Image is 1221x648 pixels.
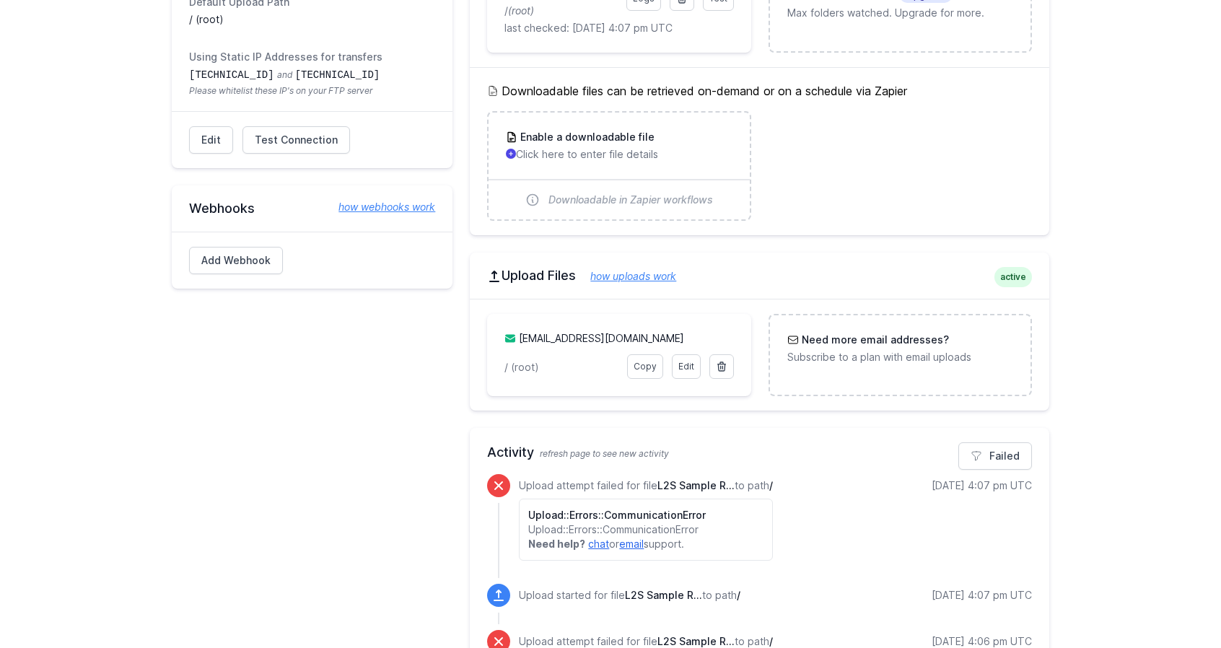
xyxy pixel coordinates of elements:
[528,538,585,550] strong: Need help?
[770,315,1030,382] a: Need more email addresses? Subscribe to a plan with email uploads
[528,522,763,537] p: Upload::Errors::CommunicationError
[672,354,701,379] a: Edit
[504,21,733,35] p: last checked: [DATE] 4:07 pm UTC
[189,200,435,217] h2: Webhooks
[787,350,1013,364] p: Subscribe to a plan with email uploads
[769,479,773,491] span: /
[519,332,684,344] a: [EMAIL_ADDRESS][DOMAIN_NAME]
[189,12,435,27] dd: / (root)
[487,442,1032,463] h2: Activity
[799,333,949,347] h3: Need more email addresses?
[504,360,618,375] p: / (root)
[657,635,735,647] span: L2S Sample Records.xlsx
[540,448,669,459] span: refresh page to see new activity
[189,50,435,64] dt: Using Static IP Addresses for transfers
[528,537,763,551] p: or support.
[506,147,732,162] p: Click here to enter file details
[932,588,1032,603] div: [DATE] 4:07 pm UTC
[242,126,350,154] a: Test Connection
[517,130,655,144] h3: Enable a downloadable file
[295,69,380,81] code: [TECHNICAL_ID]
[324,200,435,214] a: how webhooks work
[189,69,274,81] code: [TECHNICAL_ID]
[255,133,338,147] span: Test Connection
[519,588,740,603] p: Upload started for file to path
[548,193,713,207] span: Downloadable in Zapier workflows
[189,247,283,274] a: Add Webhook
[769,635,773,647] span: /
[619,538,644,550] a: email
[924,150,1212,584] iframe: To enrich screen reader interactions, please activate Accessibility in Grammarly extension settings
[657,479,735,491] span: L2S Sample Records.xlsx
[588,538,609,550] a: chat
[489,113,749,219] a: Enable a downloadable file Click here to enter file details Downloadable in Zapier workflows
[504,4,617,18] p: /
[528,508,763,522] h6: Upload::Errors::CommunicationError
[787,6,1013,20] p: Max folders watched. Upgrade for more.
[625,589,702,601] span: L2S Sample Records.xlsx
[508,4,534,17] i: (root)
[189,126,233,154] a: Edit
[189,85,435,97] span: Please whitelist these IP's on your FTP server
[1149,576,1204,631] iframe: Drift Widget Chat Controller
[627,354,663,379] a: Copy
[519,478,773,493] p: Upload attempt failed for file to path
[277,69,292,80] span: and
[737,589,740,601] span: /
[487,267,1032,284] h2: Upload Files
[576,270,676,282] a: how uploads work
[487,82,1032,100] h5: Downloadable files can be retrieved on-demand or on a schedule via Zapier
